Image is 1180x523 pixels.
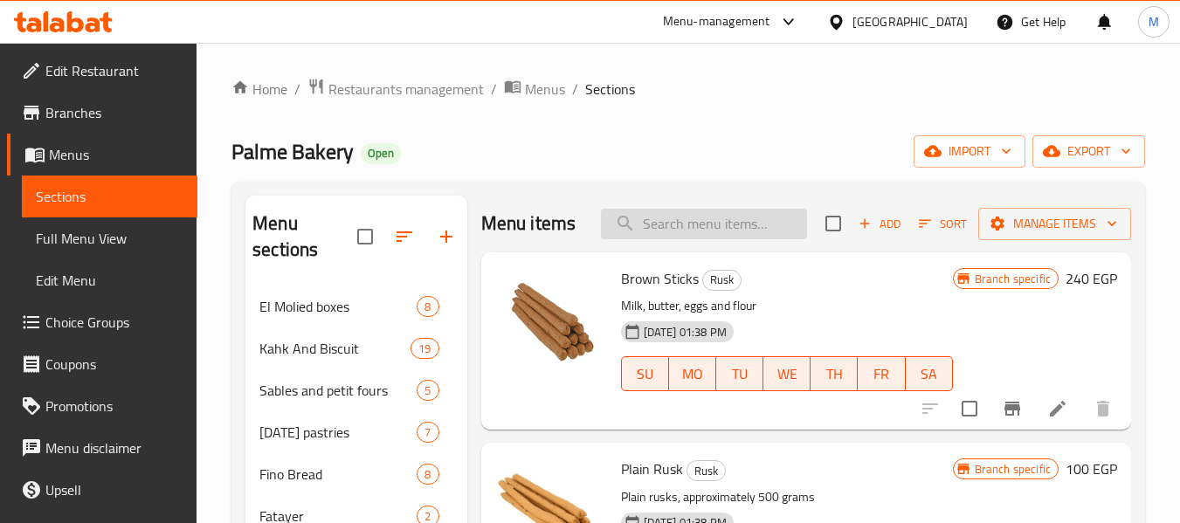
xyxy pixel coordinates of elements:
span: Select all sections [347,218,383,255]
span: TH [818,361,851,387]
a: Sections [22,175,197,217]
span: Sort items [907,210,978,237]
a: Edit Restaurant [7,50,197,92]
div: Rusk [702,270,742,291]
input: search [601,209,807,239]
span: M [1149,12,1159,31]
p: Milk, butter, eggs and flour [621,295,953,317]
h2: Menu items [481,210,576,237]
button: TH [811,356,858,391]
div: Menu-management [663,11,770,32]
div: Open [361,143,401,164]
span: 19 [411,341,438,357]
span: Edit Restaurant [45,60,183,81]
a: Restaurants management [307,78,484,100]
span: Edit Menu [36,270,183,291]
div: Fino Bread8 [245,453,466,495]
button: Branch-specific-item [991,388,1033,430]
span: SU [629,361,662,387]
div: [GEOGRAPHIC_DATA] [852,12,968,31]
button: Add section [425,216,467,258]
span: Select to update [951,390,988,427]
button: WE [763,356,811,391]
a: Edit Menu [22,259,197,301]
div: items [411,338,438,359]
span: import [928,141,1011,162]
button: export [1032,135,1145,168]
a: Choice Groups [7,301,197,343]
span: Sections [585,79,635,100]
span: 5 [417,382,438,399]
a: Menus [7,134,197,175]
div: Rusk [687,460,726,481]
a: Upsell [7,469,197,511]
img: Brown Sticks [495,266,607,378]
div: [DATE] pastries7 [245,411,466,453]
span: Plain Rusk [621,456,683,482]
span: Brown Sticks [621,265,699,292]
a: Full Menu View [22,217,197,259]
div: Sables and petit fours5 [245,369,466,411]
a: Home [231,79,287,100]
button: Manage items [978,208,1131,240]
div: items [417,464,438,485]
li: / [491,79,497,100]
h2: Menu sections [252,210,356,263]
span: Fino Bread [259,464,417,485]
p: Plain rusks, approximately 500 grams [621,486,953,508]
span: Rusk [703,270,741,290]
span: Upsell [45,479,183,500]
span: Rusk [687,461,725,481]
span: 8 [417,299,438,315]
span: Kahk And Biscuit [259,338,411,359]
span: El Molied boxes [259,296,417,317]
span: Branch specific [968,461,1058,478]
span: Add [856,214,903,234]
div: items [417,296,438,317]
button: import [914,135,1025,168]
a: Edit menu item [1047,398,1068,419]
a: Coupons [7,343,197,385]
button: delete [1082,388,1124,430]
button: FR [858,356,905,391]
span: FR [865,361,898,387]
h6: 240 EGP [1066,266,1117,291]
div: items [417,422,438,443]
span: Palme Bakery [231,132,354,171]
span: Menus [525,79,565,100]
span: SA [913,361,946,387]
span: Sort [919,214,967,234]
button: SA [906,356,953,391]
span: Full Menu View [36,228,183,249]
div: Ramadan pastries [259,422,417,443]
a: Promotions [7,385,197,427]
span: Add item [852,210,907,237]
div: El Molied boxes8 [245,286,466,327]
span: Sort sections [383,216,425,258]
span: Open [361,146,401,161]
span: export [1046,141,1131,162]
span: Coupons [45,354,183,375]
span: Branches [45,102,183,123]
a: Menus [504,78,565,100]
span: 7 [417,424,438,441]
button: SU [621,356,669,391]
span: 8 [417,466,438,483]
button: MO [669,356,716,391]
span: Manage items [992,213,1117,235]
span: Menus [49,144,183,165]
div: Kahk And Biscuit19 [245,327,466,369]
nav: breadcrumb [231,78,1145,100]
button: Add [852,210,907,237]
span: Choice Groups [45,312,183,333]
button: Sort [914,210,971,237]
span: Restaurants management [328,79,484,100]
a: Menu disclaimer [7,427,197,469]
span: WE [770,361,804,387]
span: Menu disclaimer [45,437,183,458]
span: Sables and petit fours [259,380,417,401]
span: [DATE] pastries [259,422,417,443]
